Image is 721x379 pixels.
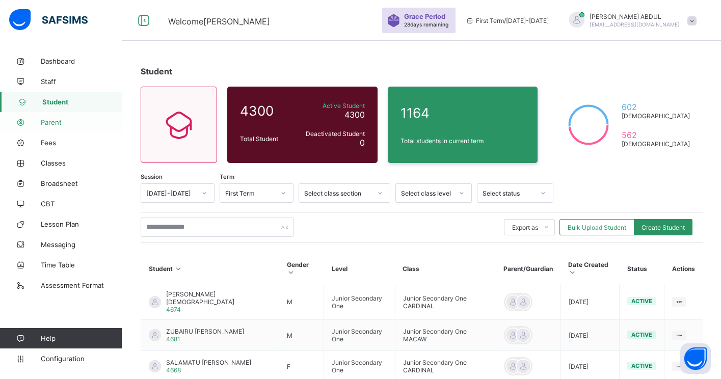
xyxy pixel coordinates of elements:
[166,335,180,343] span: 4681
[41,57,122,65] span: Dashboard
[174,265,183,273] i: Sort in Ascending Order
[680,343,711,374] button: Open asap
[279,320,324,351] td: M
[360,138,365,148] span: 0
[631,362,652,369] span: active
[9,9,88,31] img: safsims
[41,118,122,126] span: Parent
[400,137,525,145] span: Total students in current term
[324,284,395,320] td: Junior Secondary One
[166,290,271,306] span: [PERSON_NAME][DEMOGRAPHIC_DATA]
[395,320,496,351] td: Junior Secondary One MACAW
[287,268,296,276] i: Sort in Ascending Order
[590,13,680,20] span: [PERSON_NAME] ABDUL
[298,130,365,138] span: Deactivated Student
[166,306,181,313] span: 4674
[304,189,371,197] div: Select class section
[387,14,400,27] img: sticker-purple.71386a28dfed39d6af7621340158ba97.svg
[41,200,122,208] span: CBT
[404,13,445,20] span: Grace Period
[220,173,234,180] span: Term
[400,105,525,121] span: 1164
[42,98,122,106] span: Student
[225,189,275,197] div: First Term
[642,224,685,231] span: Create Student
[512,224,538,231] span: Export as
[622,140,690,148] span: [DEMOGRAPHIC_DATA]
[146,189,196,197] div: [DATE]-[DATE]
[279,253,324,284] th: Gender
[298,102,365,110] span: Active Student
[141,253,279,284] th: Student
[240,103,293,119] span: 4300
[568,224,626,231] span: Bulk Upload Student
[620,253,664,284] th: Status
[496,253,560,284] th: Parent/Guardian
[631,331,652,338] span: active
[622,130,690,140] span: 562
[568,268,577,276] i: Sort in Ascending Order
[41,261,122,269] span: Time Table
[279,284,324,320] td: M
[41,240,122,249] span: Messaging
[141,66,172,76] span: Student
[41,355,122,363] span: Configuration
[166,328,244,335] span: ZUBAIRU [PERSON_NAME]
[41,139,122,147] span: Fees
[41,220,122,228] span: Lesson Plan
[622,112,690,120] span: [DEMOGRAPHIC_DATA]
[622,102,690,112] span: 602
[590,21,680,28] span: [EMAIL_ADDRESS][DOMAIN_NAME]
[560,320,620,351] td: [DATE]
[324,320,395,351] td: Junior Secondary One
[324,253,395,284] th: Level
[168,16,270,26] span: Welcome [PERSON_NAME]
[344,110,365,120] span: 4300
[41,179,122,187] span: Broadsheet
[41,159,122,167] span: Classes
[560,284,620,320] td: [DATE]
[41,77,122,86] span: Staff
[166,359,251,366] span: SALAMATU [PERSON_NAME]
[237,132,296,145] div: Total Student
[395,253,496,284] th: Class
[631,297,652,305] span: active
[166,366,181,374] span: 4668
[483,189,535,197] div: Select status
[41,281,122,289] span: Assessment Format
[560,253,620,284] th: Date Created
[141,173,163,180] span: Session
[404,21,448,28] span: 28 days remaining
[559,12,702,29] div: SAHEEDABDUL
[401,189,453,197] div: Select class level
[664,253,703,284] th: Actions
[466,17,549,24] span: session/term information
[41,334,122,342] span: Help
[395,284,496,320] td: Junior Secondary One CARDINAL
